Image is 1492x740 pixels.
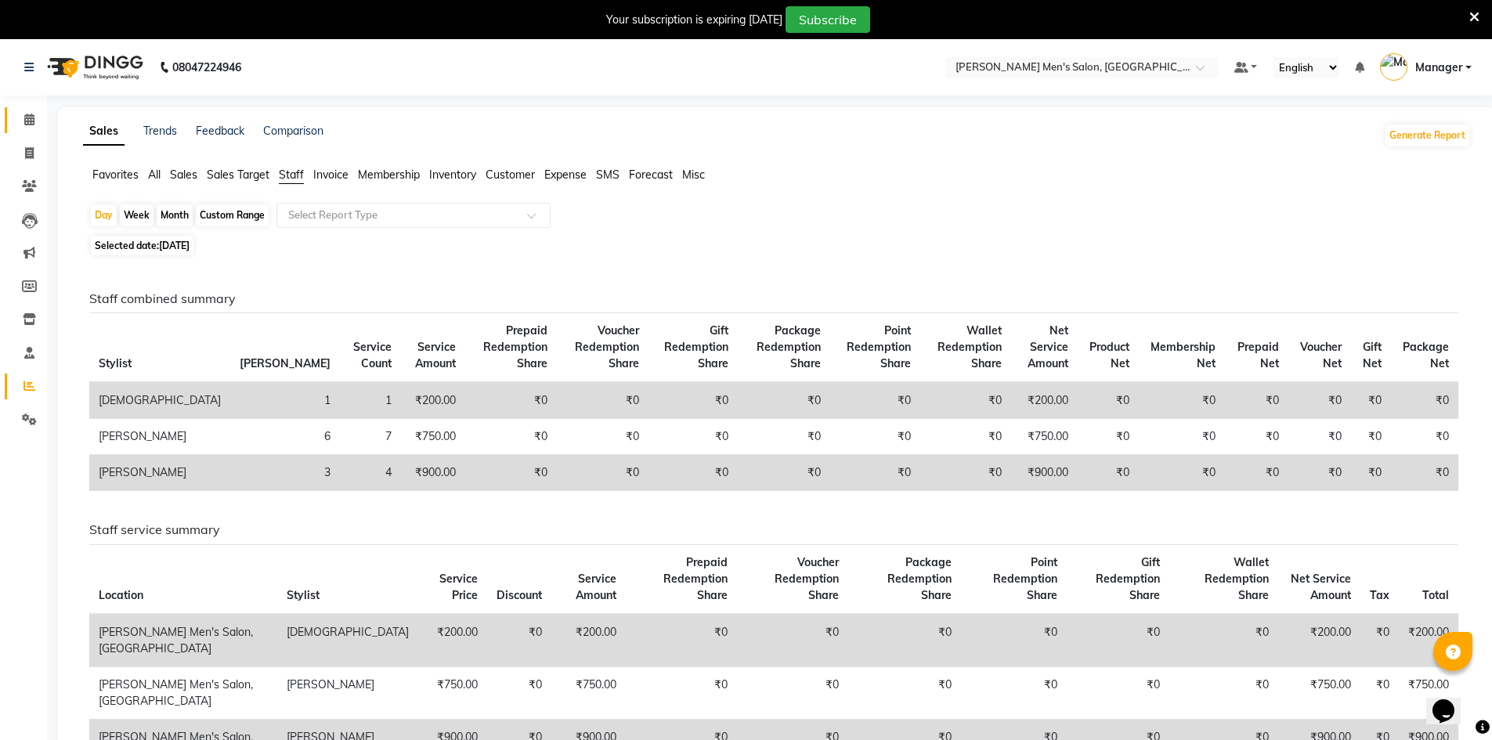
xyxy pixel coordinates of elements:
[401,382,465,419] td: ₹200.00
[120,204,154,226] div: Week
[91,204,117,226] div: Day
[415,340,456,370] span: Service Amount
[486,168,535,182] span: Customer
[920,455,1011,491] td: ₹0
[1422,588,1449,602] span: Total
[737,666,848,719] td: ₹0
[830,419,920,455] td: ₹0
[497,588,542,602] span: Discount
[207,168,269,182] span: Sales Target
[465,419,557,455] td: ₹0
[1291,572,1351,602] span: Net Service Amount
[439,572,478,602] span: Service Price
[148,168,161,182] span: All
[629,168,673,182] span: Forecast
[1415,60,1462,76] span: Manager
[1151,340,1216,370] span: Membership Net
[1278,614,1360,667] td: ₹200.00
[576,572,616,602] span: Service Amount
[89,382,230,419] td: [DEMOGRAPHIC_DATA]
[1225,419,1288,455] td: ₹0
[89,291,1458,306] h6: Staff combined summary
[1403,340,1449,370] span: Package Net
[1399,666,1458,719] td: ₹750.00
[1011,382,1078,419] td: ₹200.00
[170,168,197,182] span: Sales
[1288,455,1351,491] td: ₹0
[738,455,830,491] td: ₹0
[83,117,125,146] a: Sales
[196,124,244,138] a: Feedback
[648,419,738,455] td: ₹0
[1078,382,1139,419] td: ₹0
[1351,382,1391,419] td: ₹0
[1426,677,1476,724] iframe: chat widget
[230,382,340,419] td: 1
[340,455,401,491] td: 4
[277,614,418,667] td: [DEMOGRAPHIC_DATA]
[847,323,911,370] span: Point Redemption Share
[557,455,648,491] td: ₹0
[1169,614,1278,667] td: ₹0
[230,419,340,455] td: 6
[920,419,1011,455] td: ₹0
[418,666,487,719] td: ₹750.00
[1288,419,1351,455] td: ₹0
[483,323,547,370] span: Prepaid Redemption Share
[596,168,620,182] span: SMS
[551,666,626,719] td: ₹750.00
[1288,382,1351,419] td: ₹0
[1380,53,1407,81] img: Manager
[544,168,587,182] span: Expense
[340,382,401,419] td: 1
[961,614,1067,667] td: ₹0
[1205,555,1269,602] span: Wallet Redemption Share
[682,168,705,182] span: Misc
[172,45,241,89] b: 08047224946
[830,455,920,491] td: ₹0
[1011,455,1078,491] td: ₹900.00
[757,323,821,370] span: Package Redemption Share
[1391,382,1458,419] td: ₹0
[1363,340,1382,370] span: Gift Net
[848,614,961,667] td: ₹0
[196,204,269,226] div: Custom Range
[429,168,476,182] span: Inventory
[1078,455,1139,491] td: ₹0
[1300,340,1342,370] span: Voucher Net
[648,382,738,419] td: ₹0
[1139,382,1225,419] td: ₹0
[287,588,320,602] span: Stylist
[738,382,830,419] td: ₹0
[40,45,147,89] img: logo
[1385,125,1469,146] button: Generate Report
[1360,614,1399,667] td: ₹0
[89,419,230,455] td: [PERSON_NAME]
[487,614,551,667] td: ₹0
[230,455,340,491] td: 3
[557,419,648,455] td: ₹0
[1360,666,1399,719] td: ₹0
[663,555,728,602] span: Prepaid Redemption Share
[1089,340,1129,370] span: Product Net
[89,455,230,491] td: [PERSON_NAME]
[143,124,177,138] a: Trends
[664,323,728,370] span: Gift Redemption Share
[738,419,830,455] td: ₹0
[99,588,143,602] span: Location
[737,614,848,667] td: ₹0
[606,12,782,28] div: Your subscription is expiring [DATE]
[848,666,961,719] td: ₹0
[1067,666,1169,719] td: ₹0
[340,419,401,455] td: 7
[91,236,193,255] span: Selected date:
[401,455,465,491] td: ₹900.00
[1096,555,1160,602] span: Gift Redemption Share
[89,522,1458,537] h6: Staff service summary
[1391,455,1458,491] td: ₹0
[1169,666,1278,719] td: ₹0
[961,666,1067,719] td: ₹0
[993,555,1057,602] span: Point Redemption Share
[575,323,639,370] span: Voucher Redemption Share
[786,6,870,33] button: Subscribe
